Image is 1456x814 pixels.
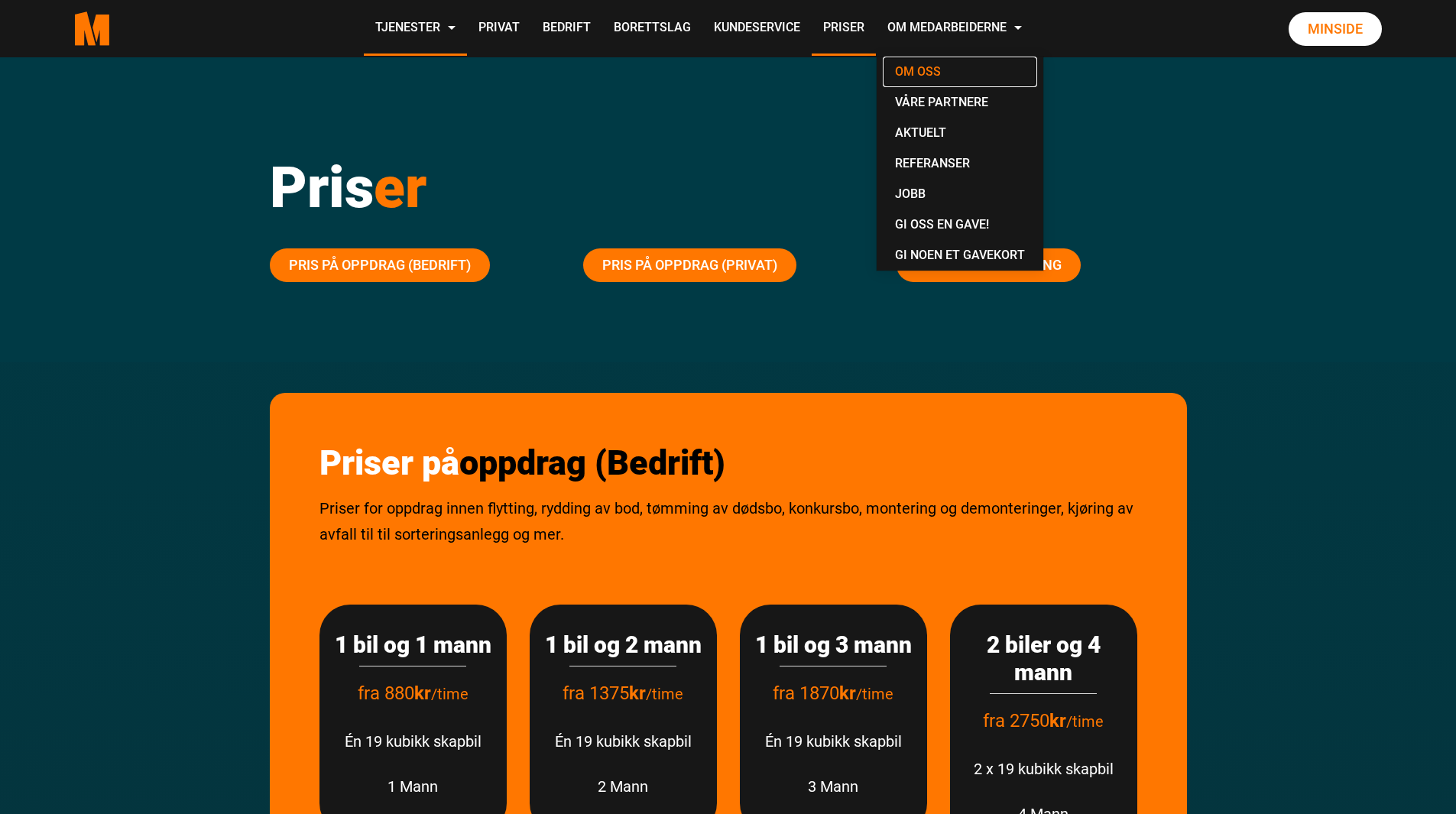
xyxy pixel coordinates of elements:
[467,2,531,56] a: Privat
[1289,12,1382,46] a: Minside
[358,683,431,704] span: fra 880
[755,631,912,659] h3: 1 bil og 3 mann
[335,728,491,754] p: Én 19 kubikk skapbil
[563,683,646,704] span: fra 1375
[545,728,702,754] p: Én 19 kubikk skapbil
[319,499,1133,543] span: Priser for oppdrag innen flytting, rydding av bod, tømming av dødsbo, konkursbo, montering og dem...
[335,631,491,659] h3: 1 bil og 1 mann
[965,631,1122,686] h3: 2 biler og 4 mann
[965,756,1122,782] p: 2 x 19 kubikk skapbil
[983,710,1066,731] span: fra 2750
[646,685,683,703] span: /time
[319,443,1137,484] h2: Priser på
[883,240,1037,271] a: Gi noen et gavekort
[545,773,702,799] p: 2 Mann
[755,773,912,799] p: 3 Mann
[839,683,856,704] strong: kr
[1049,710,1066,731] strong: kr
[883,179,1037,209] a: Jobb
[755,728,912,754] p: Én 19 kubikk skapbil
[431,685,469,703] span: /time
[602,2,702,56] a: Borettslag
[374,154,426,221] span: er
[856,685,893,703] span: /time
[1066,712,1104,731] span: /time
[545,631,702,659] h3: 1 bil og 2 mann
[876,2,1033,56] a: Om Medarbeiderne
[414,683,431,704] strong: kr
[883,57,1037,87] a: Om oss
[812,2,876,56] a: Priser
[773,683,856,704] span: fra 1870
[531,2,602,56] a: Bedrift
[702,2,812,56] a: Kundeservice
[883,87,1037,118] a: Våre partnere
[883,209,1037,240] a: Gi oss en gave!
[270,153,1187,222] h1: Pris
[883,148,1037,179] a: Referanser
[459,443,725,483] span: oppdrag (Bedrift)
[583,248,796,282] a: Pris på oppdrag (Privat)
[629,683,646,704] strong: kr
[335,773,491,799] p: 1 Mann
[270,248,490,282] a: Pris på oppdrag (Bedrift)
[883,118,1037,148] a: Aktuelt
[364,2,467,56] a: Tjenester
